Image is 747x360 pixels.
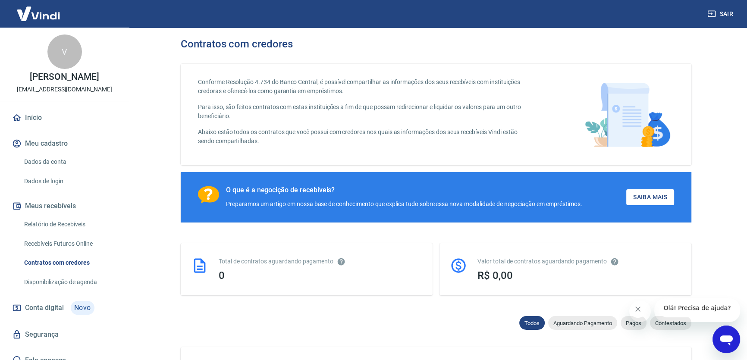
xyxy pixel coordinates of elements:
[548,320,617,326] span: Aguardando Pagamento
[10,325,119,344] a: Segurança
[626,189,674,205] a: Saiba Mais
[219,257,422,266] div: Total de contratos aguardando pagamento
[198,103,531,121] p: Para isso, são feitos contratos com estas instituições a fim de que possam redirecionar e liquida...
[337,257,345,266] svg: Esses contratos não se referem à Vindi, mas sim a outras instituições.
[219,269,422,282] div: 0
[21,172,119,190] a: Dados de login
[10,197,119,216] button: Meus recebíveis
[10,108,119,127] a: Início
[621,316,647,330] div: Pagos
[10,134,119,153] button: Meu cadastro
[17,85,112,94] p: [EMAIL_ADDRESS][DOMAIN_NAME]
[650,316,691,330] div: Contestados
[198,78,531,96] p: Conforme Resolução 4.734 do Banco Central, é possível compartilhar as informações dos seus recebí...
[226,200,582,209] div: Preparamos um artigo em nossa base de conhecimento que explica tudo sobre essa nova modalidade de...
[650,320,691,326] span: Contestados
[10,0,66,27] img: Vindi
[21,273,119,291] a: Disponibilização de agenda
[477,257,681,266] div: Valor total de contratos aguardando pagamento
[181,38,293,50] h3: Contratos com credores
[21,235,119,253] a: Recebíveis Futuros Online
[198,128,531,146] p: Abaixo estão todos os contratos que você possui com credores nos quais as informações dos seus re...
[226,186,582,194] div: O que é a negocição de recebíveis?
[25,302,64,314] span: Conta digital
[610,257,619,266] svg: O valor comprometido não se refere a pagamentos pendentes na Vindi e sim como garantia a outras i...
[47,34,82,69] div: V
[21,254,119,272] a: Contratos com credores
[548,316,617,330] div: Aguardando Pagamento
[21,153,119,171] a: Dados da conta
[712,326,740,353] iframe: Botão para abrir a janela de mensagens
[621,320,647,326] span: Pagos
[71,301,94,315] span: Novo
[30,72,99,81] p: [PERSON_NAME]
[519,320,545,326] span: Todos
[654,298,740,322] iframe: Mensagem da empresa
[10,297,119,318] a: Conta digitalNovo
[477,269,513,282] span: R$ 0,00
[629,301,651,322] iframe: Fechar mensagem
[581,78,674,151] img: main-image.9f1869c469d712ad33ce.png
[519,316,545,330] div: Todos
[706,6,737,22] button: Sair
[198,186,219,203] img: Ícone com um ponto de interrogação.
[21,216,119,233] a: Relatório de Recebíveis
